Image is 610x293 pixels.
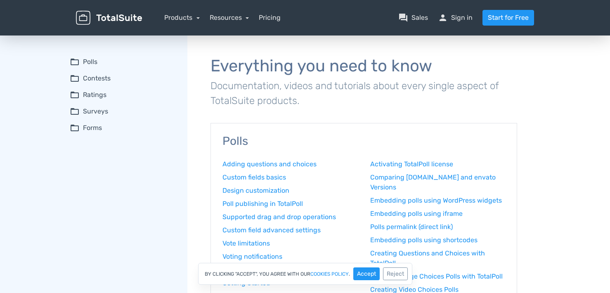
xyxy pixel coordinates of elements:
[70,106,80,116] span: folder_open
[370,172,506,192] a: Comparing [DOMAIN_NAME] and envato Versions
[438,13,448,23] span: person
[370,248,506,268] a: Creating Questions and Choices with TotalPoll
[164,14,200,21] a: Products
[222,212,358,222] a: Supported drag and drop operations
[222,225,358,235] a: Custom field advanced settings
[76,11,142,25] img: TotalSuite for WordPress
[482,10,534,26] a: Start for Free
[222,135,505,148] h3: Polls
[310,272,349,276] a: cookies policy
[70,106,176,116] summary: folder_openSurveys
[210,78,517,108] p: Documentation, videos and tutorials about every single aspect of TotalSuite products.
[222,172,358,182] a: Custom fields basics
[370,159,506,169] a: Activating TotalPoll license
[370,222,506,232] a: Polls permalink (direct link)
[70,57,80,67] span: folder_open
[70,73,80,83] span: folder_open
[353,267,380,280] button: Accept
[222,252,358,262] a: Voting notifications
[398,13,408,23] span: question_answer
[370,196,506,206] a: Embedding polls using WordPress widgets
[370,235,506,245] a: Embedding polls using shortcodes
[438,13,473,23] a: personSign in
[222,159,358,169] a: Adding questions and choices
[210,14,249,21] a: Resources
[198,263,412,285] div: By clicking "Accept", you agree with our .
[398,13,428,23] a: question_answerSales
[70,123,80,133] span: folder_open
[70,90,176,100] summary: folder_openRatings
[70,90,80,100] span: folder_open
[383,267,408,280] button: Reject
[259,13,281,23] a: Pricing
[370,209,506,219] a: Embedding polls using iframe
[210,57,517,75] h1: Everything you need to know
[222,239,358,248] a: Vote limitations
[70,123,176,133] summary: folder_openForms
[222,199,358,209] a: Poll publishing in TotalPoll
[70,73,176,83] summary: folder_openContests
[70,57,176,67] summary: folder_openPolls
[222,186,358,196] a: Design customization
